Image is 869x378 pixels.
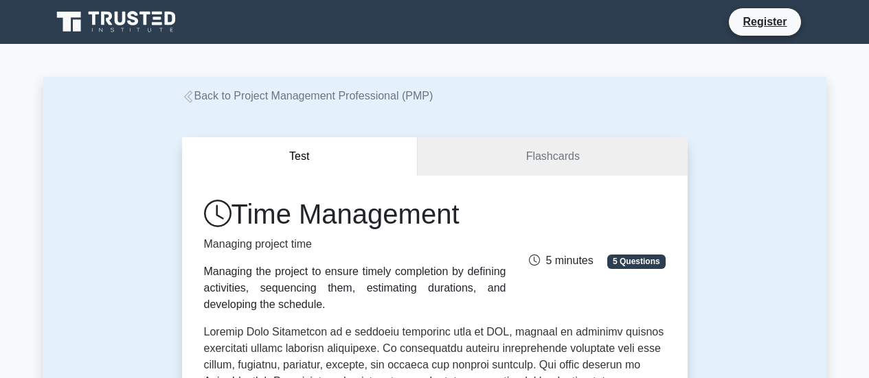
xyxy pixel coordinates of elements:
[182,90,433,102] a: Back to Project Management Professional (PMP)
[182,137,418,176] button: Test
[734,13,795,30] a: Register
[418,137,687,176] a: Flashcards
[607,255,665,268] span: 5 Questions
[204,198,506,231] h1: Time Management
[204,236,506,252] p: Managing project time
[529,255,593,266] span: 5 minutes
[204,263,506,313] div: Managing the project to ensure timely completion by defining activities, sequencing them, estimat...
